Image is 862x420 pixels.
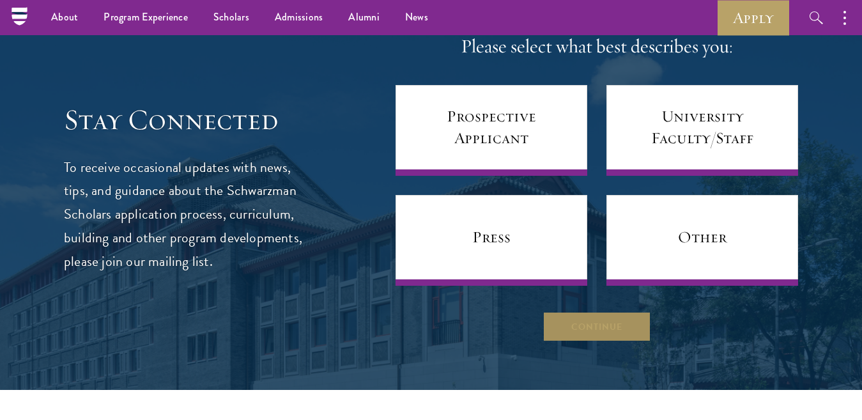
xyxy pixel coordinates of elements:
[396,85,587,176] a: Prospective Applicant
[64,156,304,274] p: To receive occasional updates with news, tips, and guidance about the Schwarzman Scholars applica...
[606,195,798,286] a: Other
[64,102,304,138] h3: Stay Connected
[396,195,587,286] a: Press
[606,85,798,176] a: University Faculty/Staff
[543,311,651,342] button: Continue
[396,34,798,59] h4: Please select what best describes you:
